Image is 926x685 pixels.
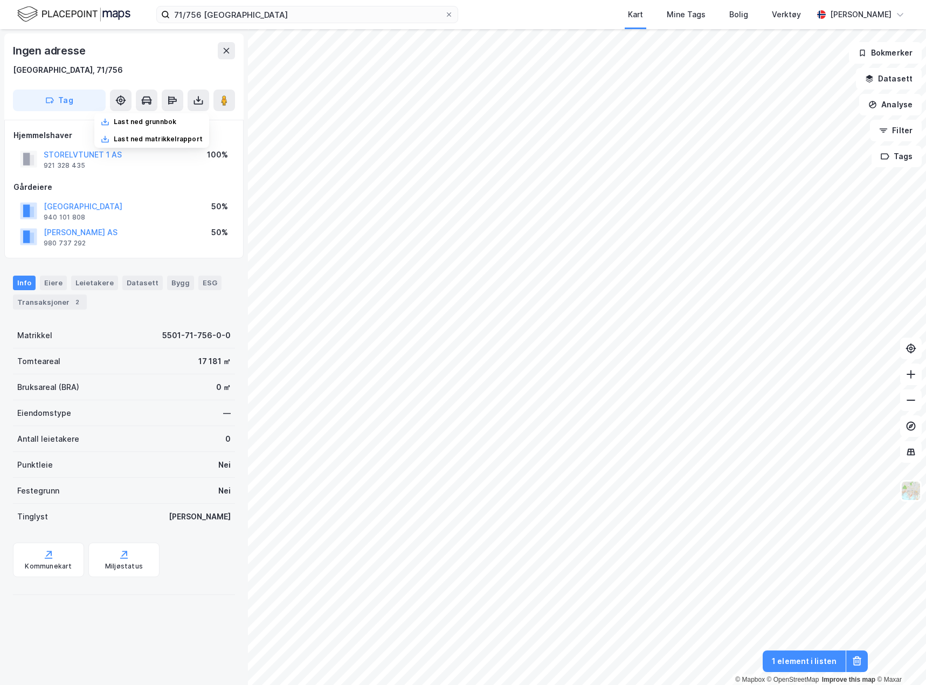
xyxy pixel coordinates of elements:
div: — [223,407,231,420]
button: Tags [872,146,922,167]
div: 50% [211,226,228,239]
div: Bygg [167,276,194,290]
img: Z [901,481,921,501]
div: 980 737 292 [44,239,86,248]
a: OpenStreetMap [767,676,819,683]
div: [PERSON_NAME] [830,8,892,21]
iframe: Chat Widget [872,633,926,685]
div: Info [13,276,36,290]
div: Nei [218,458,231,471]
input: Søk på adresse, matrikkel, gårdeiere, leietakere eller personer [170,6,445,23]
button: Analyse [859,94,922,115]
a: Improve this map [822,676,875,683]
div: Eiendomstype [17,407,71,420]
div: 5501-71-756-0-0 [162,329,231,342]
div: 0 [225,433,231,446]
div: ESG [198,276,222,290]
div: Eiere [40,276,67,290]
div: Verktøy [772,8,801,21]
div: Datasett [122,276,163,290]
div: [PERSON_NAME] [169,510,231,523]
div: Mine Tags [667,8,706,21]
div: Nei [218,484,231,497]
div: 940 101 808 [44,213,85,222]
button: Bokmerker [849,42,922,64]
div: Ingen adresse [13,42,87,59]
div: Transaksjoner [13,294,87,310]
div: Leietakere [71,276,118,290]
div: Last ned grunnbok [114,118,176,126]
div: Hjemmelshaver [13,129,234,142]
div: Kontrollprogram for chat [872,633,926,685]
div: 2 [72,297,82,307]
button: Datasett [856,68,922,90]
div: 17 181 ㎡ [198,355,231,368]
div: 50% [211,200,228,213]
div: Tinglyst [17,510,48,523]
div: 921 328 435 [44,161,85,170]
img: logo.f888ab2527a4732fd821a326f86c7f29.svg [17,5,130,24]
div: [GEOGRAPHIC_DATA], 71/756 [13,64,123,77]
div: Kommunekart [25,562,72,571]
div: Punktleie [17,458,53,471]
a: Mapbox [735,676,765,683]
div: Last ned matrikkelrapport [114,135,203,143]
div: Kart [628,8,643,21]
div: Tomteareal [17,355,60,368]
button: 1 element i listen [763,650,846,672]
div: 100% [207,148,228,161]
div: Festegrunn [17,484,59,497]
div: 0 ㎡ [216,381,231,394]
div: Matrikkel [17,329,52,342]
div: Bolig [729,8,748,21]
button: Tag [13,90,106,111]
div: Gårdeiere [13,181,234,194]
button: Filter [870,120,922,141]
div: Miljøstatus [105,562,143,571]
div: Antall leietakere [17,433,79,446]
div: Bruksareal (BRA) [17,381,79,394]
